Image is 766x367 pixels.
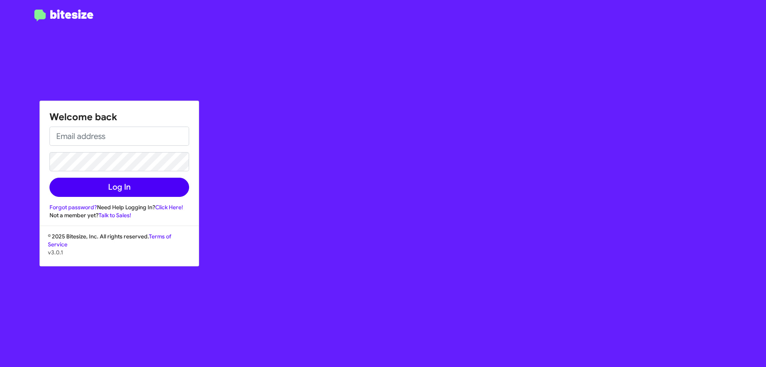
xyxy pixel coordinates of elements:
[49,111,189,123] h1: Welcome back
[49,127,189,146] input: Email address
[49,211,189,219] div: Not a member yet?
[48,248,191,256] p: v3.0.1
[49,178,189,197] button: Log In
[49,204,97,211] a: Forgot password?
[155,204,183,211] a: Click Here!
[49,203,189,211] div: Need Help Logging In?
[99,212,131,219] a: Talk to Sales!
[40,232,199,266] div: © 2025 Bitesize, Inc. All rights reserved.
